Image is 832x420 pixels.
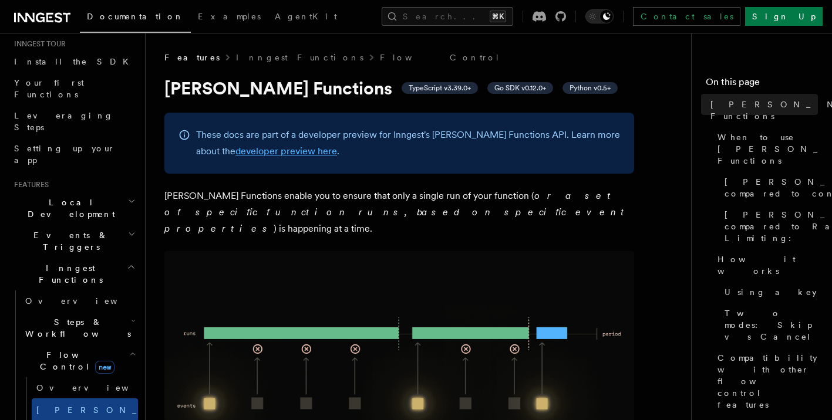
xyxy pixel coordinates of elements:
span: Events & Triggers [9,229,128,253]
a: [PERSON_NAME] compared to concurrency: [720,171,818,204]
span: Setting up your app [14,144,115,165]
p: [PERSON_NAME] Functions enable you to ensure that only a single run of your function ( ) is happe... [164,188,634,237]
a: Using a key [720,282,818,303]
span: Install the SDK [14,57,136,66]
a: Overview [21,290,138,311]
span: Overview [36,383,157,392]
span: Inngest Functions [9,262,127,286]
a: Your first Functions [9,72,138,105]
span: AgentKit [275,12,337,21]
a: [PERSON_NAME] Functions [706,94,818,127]
a: Install the SDK [9,51,138,72]
a: Flow Control [380,52,500,63]
a: Contact sales [633,7,740,26]
span: Go SDK v0.12.0+ [494,83,546,93]
span: TypeScript v3.39.0+ [409,83,471,93]
a: Documentation [80,4,191,33]
a: Setting up your app [9,138,138,171]
span: Two modes: Skip vs Cancel [725,307,818,343]
h4: On this page [706,75,818,94]
button: Flow Controlnew [21,344,138,377]
button: Search...⌘K [382,7,513,26]
span: Features [9,180,49,189]
kbd: ⌘K [490,11,506,22]
button: Inngest Functions [9,258,138,290]
button: Steps & Workflows [21,311,138,344]
span: Flow Control [21,349,129,372]
button: Toggle dark mode [585,9,614,23]
button: Events & Triggers [9,225,138,258]
a: Examples [191,4,268,32]
span: How it works [718,253,818,277]
a: Inngest Functions [236,52,363,63]
button: Local Development [9,192,138,225]
span: Steps & Workflows [21,316,131,340]
span: new [95,361,114,374]
a: developer preview here [235,145,337,157]
a: Sign Up [745,7,823,26]
span: Local Development [9,197,128,220]
span: Your first Functions [14,78,84,99]
span: Overview [25,296,146,306]
span: Using a key [725,286,817,298]
a: Leveraging Steps [9,105,138,138]
p: These docs are part of a developer preview for Inngest's [PERSON_NAME] Functions API. Learn more ... [196,127,620,160]
span: Leveraging Steps [14,111,113,132]
a: Two modes: Skip vs Cancel [720,303,818,347]
span: Compatibility with other flow control features [718,352,818,411]
h1: [PERSON_NAME] Functions [164,77,634,99]
a: [PERSON_NAME] compared to Rate Limiting: [720,204,818,249]
span: Python v0.5+ [570,83,611,93]
em: or a set of specific function runs, based on specific event properties [164,190,629,234]
span: [PERSON_NAME] [36,405,208,415]
a: When to use [PERSON_NAME] Functions [713,127,818,171]
a: AgentKit [268,4,344,32]
a: Overview [32,377,138,398]
a: How it works [713,249,818,282]
a: Compatibility with other flow control features [713,347,818,415]
span: Examples [198,12,261,21]
span: Documentation [87,12,184,21]
span: Inngest tour [9,39,66,49]
span: Features [164,52,220,63]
